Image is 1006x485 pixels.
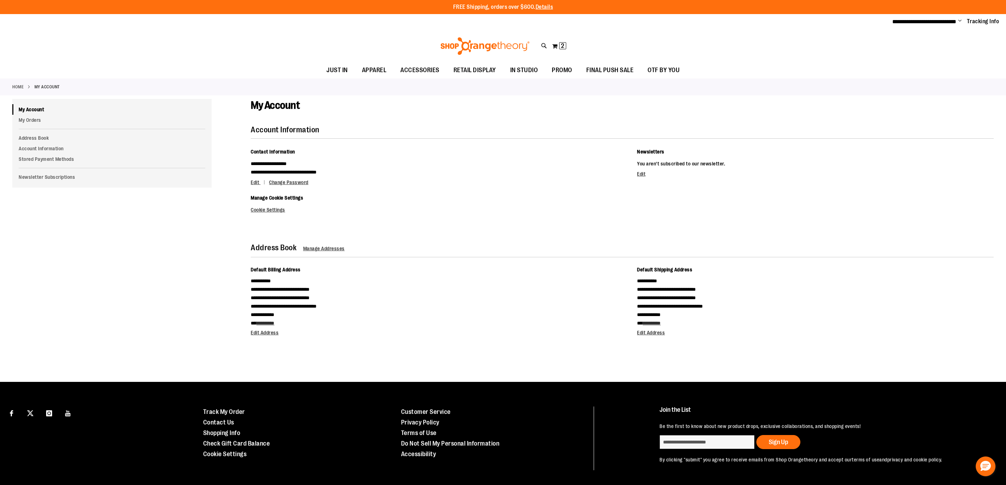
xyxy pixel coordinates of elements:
[561,42,564,49] span: 2
[326,62,348,78] span: JUST IN
[400,62,439,78] span: ACCESSORIES
[251,243,296,252] strong: Address Book
[12,172,212,182] a: Newsletter Subscriptions
[401,429,437,436] a: Terms of Use
[976,456,995,476] button: Hello, have a question? Let’s chat.
[12,133,212,143] a: Address Book
[967,18,999,25] a: Tracking Info
[203,451,247,458] a: Cookie Settings
[27,410,33,416] img: Twitter
[536,4,553,10] a: Details
[251,267,301,272] span: Default Billing Address
[446,62,503,78] a: RETAIL DISPLAY
[641,62,687,78] a: OTF BY YOU
[203,440,270,447] a: Check Gift Card Balance
[12,84,24,90] a: Home
[251,99,300,111] span: My Account
[251,207,285,213] a: Cookie Settings
[12,115,212,125] a: My Orders
[637,171,645,177] a: Edit
[362,62,387,78] span: APPAREL
[251,330,279,335] a: Edit Address
[637,159,994,168] p: You aren't subscribed to our newsletter.
[648,62,680,78] span: OTF BY YOU
[12,154,212,164] a: Stored Payment Methods
[503,62,545,78] a: IN STUDIO
[24,407,37,419] a: Visit our X page
[355,62,394,78] a: APPAREL
[62,407,74,419] a: Visit our Youtube page
[660,407,984,420] h4: Join the List
[887,457,942,462] a: privacy and cookie policy.
[401,408,451,415] a: Customer Service
[203,408,245,415] a: Track My Order
[453,3,553,11] p: FREE Shipping, orders over $600.
[586,62,634,78] span: FINAL PUSH SALE
[756,435,800,449] button: Sign Up
[637,330,665,335] a: Edit Address
[43,407,55,419] a: Visit our Instagram page
[401,419,439,426] a: Privacy Policy
[439,37,531,55] img: Shop Orangetheory
[251,179,268,185] a: Edit
[251,125,319,134] strong: Account Information
[393,62,446,78] a: ACCESSORIES
[12,143,212,154] a: Account Information
[454,62,496,78] span: RETAIL DISPLAY
[637,267,692,272] span: Default Shipping Address
[660,423,984,430] p: Be the first to know about new product drops, exclusive collaborations, and shopping events!
[203,419,234,426] a: Contact Us
[269,179,308,185] a: Change Password
[579,62,641,78] a: FINAL PUSH SALE
[660,435,755,449] input: enter email
[958,18,962,25] button: Account menu
[545,62,579,78] a: PROMO
[303,246,345,251] a: Manage Addresses
[203,429,240,436] a: Shopping Info
[251,195,303,201] span: Manage Cookie Settings
[401,451,436,458] a: Accessibility
[251,149,295,155] span: Contact Information
[319,62,355,78] a: JUST IN
[637,149,664,155] span: Newsletters
[552,62,572,78] span: PROMO
[660,456,984,463] p: By clicking "submit" you agree to receive emails from Shop Orangetheory and accept our and
[251,179,259,185] span: Edit
[510,62,538,78] span: IN STUDIO
[12,104,212,115] a: My Account
[5,407,18,419] a: Visit our Facebook page
[769,439,788,446] span: Sign Up
[852,457,879,462] a: terms of use
[35,84,60,90] strong: My Account
[401,440,500,447] a: Do Not Sell My Personal Information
